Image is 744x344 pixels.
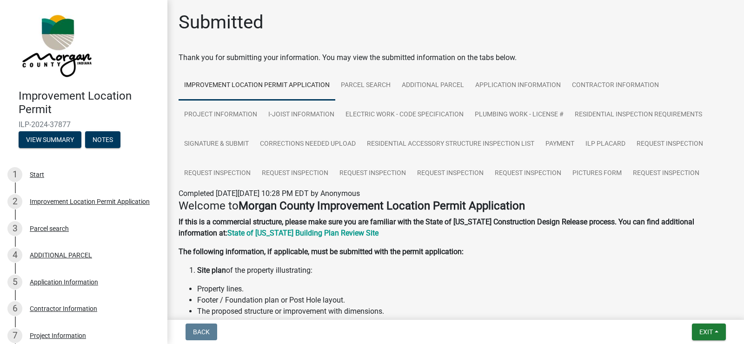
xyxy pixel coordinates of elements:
div: 7 [7,328,22,343]
span: Exit [699,328,713,336]
a: ADDITIONAL PARCEL [396,71,470,101]
a: Request Inspection [179,159,256,189]
a: Signature & Submit [179,129,254,159]
a: I-Joist Information [263,100,340,130]
strong: If this is a commercial structure, please make sure you are familiar with the State of [US_STATE]... [179,217,694,237]
wm-modal-confirm: Summary [19,136,81,144]
a: Parcel search [335,71,396,101]
a: ILP Placard [580,129,631,159]
a: Residential Inspection Requirements [569,100,708,130]
span: ILP-2024-37877 [19,120,149,129]
strong: Morgan County Improvement Location Permit Application [239,199,525,212]
div: 5 [7,275,22,290]
button: Exit [692,324,726,340]
button: View Summary [19,131,81,148]
a: Pictures Form [567,159,627,189]
div: 6 [7,301,22,316]
div: 4 [7,248,22,263]
button: Notes [85,131,120,148]
div: Thank you for submitting your information. You may view the submitted information on the tabs below. [179,52,733,63]
strong: The following information, if applicable, must be submitted with the permit application: [179,247,464,256]
span: Completed [DATE][DATE] 10:28 PM EDT by Anonymous [179,189,360,198]
a: Contractor Information [566,71,664,101]
a: Improvement Location Permit Application [179,71,335,101]
a: Request Inspection [334,159,412,189]
h1: Submitted [179,11,264,34]
div: 1 [7,167,22,182]
a: State of [US_STATE] Building Plan Review Site [227,229,379,237]
div: 2 [7,194,22,209]
a: Request Inspection [627,159,705,189]
h4: Welcome to [179,199,733,213]
a: Corrections Needed Upload [254,129,361,159]
wm-modal-confirm: Notes [85,136,120,144]
a: Project Information [179,100,263,130]
h4: Improvement Location Permit [19,89,160,116]
a: Payment [540,129,580,159]
div: Contractor Information [30,305,97,312]
div: ADDITIONAL PARCEL [30,252,92,258]
div: 3 [7,221,22,236]
li: Property lines. [197,283,733,295]
a: Plumbing Work - License # [469,100,569,130]
span: Back [193,328,210,336]
button: Back [186,324,217,340]
div: Improvement Location Permit Application [30,198,150,205]
a: Request Inspection [489,159,567,189]
div: Start [30,171,44,178]
a: Electric Work - Code Specification [340,100,469,130]
a: Request Inspection [412,159,489,189]
div: Project Information [30,332,86,339]
a: Request Inspection [631,129,709,159]
a: Residential Accessory Structure Inspection List [361,129,540,159]
img: Morgan County, Indiana [19,10,93,80]
li: of the property illustrating: [197,265,733,276]
div: Application Information [30,279,98,285]
a: Application Information [470,71,566,101]
strong: Site plan [197,266,226,275]
div: Parcel search [30,225,69,232]
li: The proposed structure or improvement with dimensions. [197,306,733,317]
a: Request Inspection [256,159,334,189]
li: Footer / Foundation plan or Post Hole layout. [197,295,733,306]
